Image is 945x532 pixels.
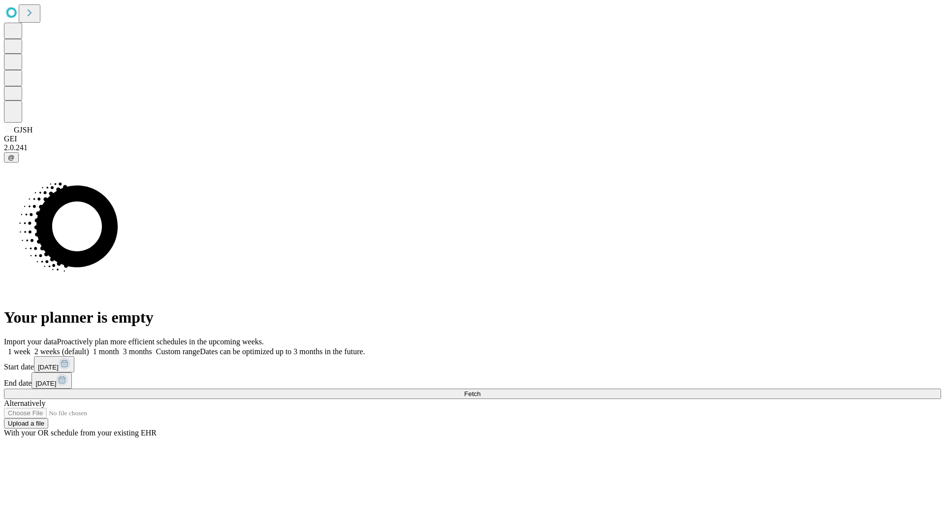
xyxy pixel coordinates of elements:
span: 2 weeks (default) [34,347,89,356]
h1: Your planner is empty [4,308,941,327]
button: [DATE] [34,356,74,372]
div: GEI [4,134,941,143]
div: End date [4,372,941,389]
span: Alternatively [4,399,45,407]
span: Dates can be optimized up to 3 months in the future. [200,347,365,356]
span: With your OR schedule from your existing EHR [4,429,157,437]
span: Import your data [4,337,57,346]
button: [DATE] [31,372,72,389]
span: GJSH [14,126,32,134]
span: Fetch [464,390,480,398]
span: Proactively plan more efficient schedules in the upcoming weeks. [57,337,264,346]
div: Start date [4,356,941,372]
div: 2.0.241 [4,143,941,152]
span: [DATE] [38,364,59,371]
span: 3 months [123,347,152,356]
span: @ [8,154,15,161]
button: Upload a file [4,418,48,429]
button: Fetch [4,389,941,399]
span: 1 month [93,347,119,356]
button: @ [4,152,19,163]
span: [DATE] [35,380,56,387]
span: 1 week [8,347,31,356]
span: Custom range [156,347,200,356]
